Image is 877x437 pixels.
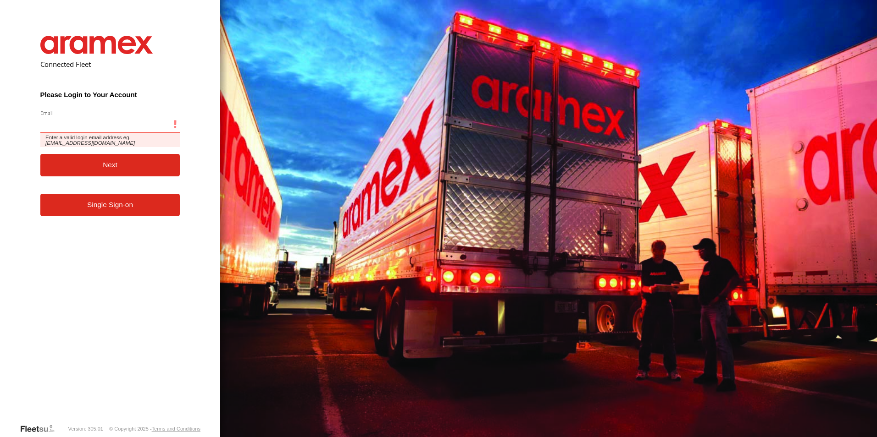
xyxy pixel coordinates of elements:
[40,91,180,98] h3: Please Login to Your Account
[20,424,62,433] a: Visit our Website
[152,426,200,432] a: Terms and Conditions
[109,426,200,432] div: © Copyright 2025 -
[40,109,180,116] label: Email
[40,60,180,69] h2: Connected Fleet
[40,36,153,54] img: Aramex
[45,140,135,146] em: [EMAIL_ADDRESS][DOMAIN_NAME]
[40,154,180,176] button: Next
[40,194,180,216] a: Single Sign-on
[40,133,180,147] span: Enter a valid login email address eg.
[68,426,103,432] div: Version: 305.01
